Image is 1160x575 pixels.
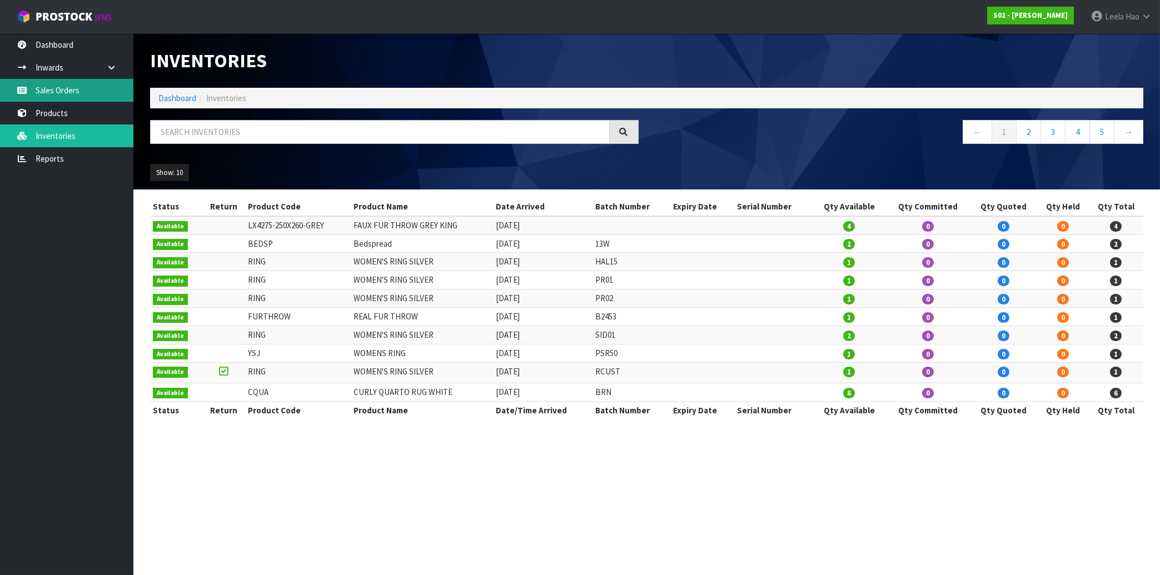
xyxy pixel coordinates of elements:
[593,401,670,419] th: Batch Number
[922,312,934,323] span: 0
[153,276,188,287] span: Available
[922,221,934,232] span: 0
[493,198,593,216] th: Date Arrived
[993,11,1068,20] strong: S02 - [PERSON_NAME]
[351,271,493,289] td: WOMEN'S RING SILVER
[153,239,188,250] span: Available
[812,401,885,419] th: Qty Available
[1110,294,1122,304] span: 1
[970,401,1038,419] th: Qty Quoted
[1110,221,1122,232] span: 4
[153,349,188,360] span: Available
[593,198,670,216] th: Batch Number
[922,349,934,359] span: 0
[812,198,885,216] th: Qty Available
[153,221,188,232] span: Available
[922,257,934,268] span: 0
[734,401,812,419] th: Serial Number
[593,326,670,344] td: SID01
[1110,276,1122,286] span: 1
[1057,276,1069,286] span: 0
[493,234,593,253] td: [DATE]
[153,257,188,268] span: Available
[245,308,351,326] td: FURTHROW
[493,271,593,289] td: [DATE]
[886,401,970,419] th: Qty Committed
[150,120,610,144] input: Search inventories
[843,257,855,268] span: 1
[886,198,970,216] th: Qty Committed
[493,308,593,326] td: [DATE]
[1057,367,1069,377] span: 0
[998,239,1009,249] span: 0
[493,253,593,271] td: [DATE]
[351,383,493,402] td: CURLY QUARTO RUG WHITE
[17,9,31,23] img: cube-alt.png
[593,253,670,271] td: HAL15
[593,289,670,308] td: PR02
[351,234,493,253] td: Bedspread
[351,344,493,362] td: WOMENS RING
[351,362,493,383] td: WOMEN'S RING SILVER
[998,331,1009,341] span: 0
[36,9,92,24] span: ProStock
[245,326,351,344] td: RING
[158,93,196,103] a: Dashboard
[843,276,855,286] span: 1
[1057,257,1069,268] span: 0
[153,388,188,399] span: Available
[670,401,734,419] th: Expiry Date
[245,216,351,234] td: LX4275-250X260-GREY
[843,239,855,249] span: 2
[245,234,351,253] td: BEDSP
[593,308,670,326] td: B2453
[245,383,351,402] td: CQUA
[245,344,351,362] td: YSJ
[245,401,351,419] th: Product Code
[351,289,493,308] td: WOMEN'S RING SILVER
[1110,312,1122,323] span: 1
[1105,11,1124,22] span: Leela
[1088,401,1143,419] th: Qty Total
[1040,120,1066,144] a: 3
[245,271,351,289] td: RING
[351,216,493,234] td: FAUX FUR THROW GREY KING
[843,312,855,323] span: 1
[922,331,934,341] span: 0
[206,93,246,103] span: Inventories
[1057,239,1069,249] span: 0
[593,344,670,362] td: PSR50
[1110,239,1122,249] span: 2
[593,271,670,289] td: PR01
[1110,331,1122,341] span: 2
[202,198,245,216] th: Return
[153,312,188,323] span: Available
[843,388,855,398] span: 6
[992,120,1017,144] a: 1
[998,312,1009,323] span: 0
[351,326,493,344] td: WOMEN'S RING SILVER
[1057,388,1069,398] span: 0
[843,221,855,232] span: 4
[734,198,812,216] th: Serial Number
[351,401,493,419] th: Product Name
[153,367,188,378] span: Available
[922,239,934,249] span: 0
[1110,367,1122,377] span: 1
[998,294,1009,304] span: 0
[1089,120,1114,144] a: 5
[153,294,188,305] span: Available
[493,362,593,383] td: [DATE]
[351,308,493,326] td: REAL FUR THROW
[1088,198,1143,216] th: Qty Total
[843,331,855,341] span: 2
[922,276,934,286] span: 0
[843,294,855,304] span: 1
[153,331,188,342] span: Available
[1057,294,1069,304] span: 0
[670,198,734,216] th: Expiry Date
[998,388,1009,398] span: 0
[1057,221,1069,232] span: 0
[970,198,1038,216] th: Qty Quoted
[351,253,493,271] td: WOMEN'S RING SILVER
